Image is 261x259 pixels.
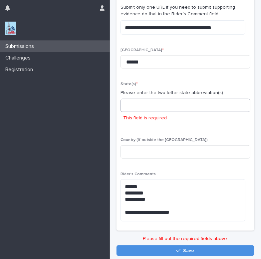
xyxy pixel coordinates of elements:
span: [GEOGRAPHIC_DATA] [121,48,164,52]
p: Registration [3,66,38,73]
p: This field is required [123,115,167,122]
span: State(s) [121,82,138,86]
button: Save [117,245,254,256]
p: Please enter the two letter state abbreviation(s). [121,89,250,96]
img: jxsLJbdS1eYBI7rVAS4p [5,22,16,35]
p: Submit only one URL if you need to submit supporting evidence do that in the Rider's Comment field. [121,4,250,18]
p: Challenges [3,55,36,61]
p: Submissions [3,43,39,50]
span: Country (If outside the [GEOGRAPHIC_DATA]) [121,138,208,142]
p: Please fill out the required fields above. [117,236,254,242]
span: Rider's Comments [121,172,156,176]
span: Save [183,248,194,253]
